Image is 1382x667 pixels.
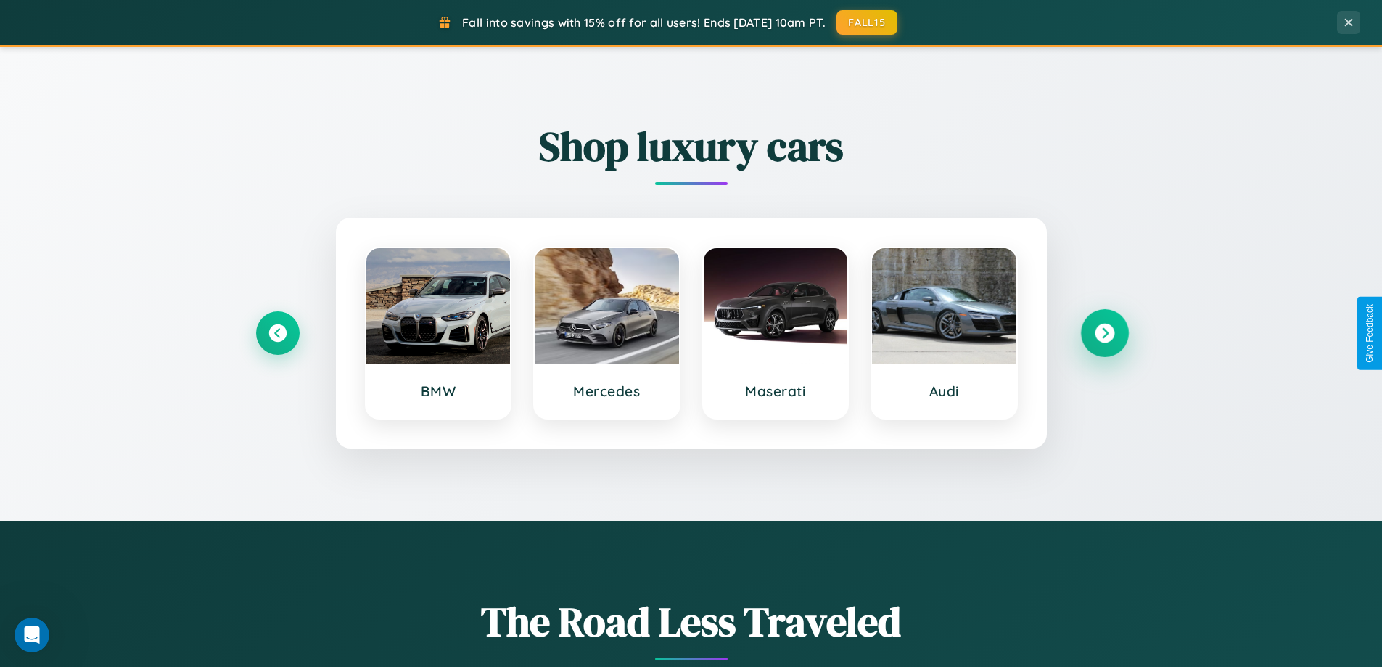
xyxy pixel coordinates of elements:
[462,15,826,30] span: Fall into savings with 15% off for all users! Ends [DATE] 10am PT.
[15,618,49,652] iframe: Intercom live chat
[256,118,1127,174] h2: Shop luxury cars
[836,10,897,35] button: FALL15
[1365,304,1375,363] div: Give Feedback
[718,382,834,400] h3: Maserati
[256,594,1127,650] h1: The Road Less Traveled
[549,382,665,400] h3: Mercedes
[381,382,496,400] h3: BMW
[887,382,1002,400] h3: Audi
